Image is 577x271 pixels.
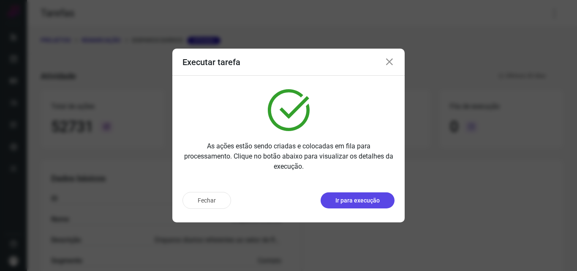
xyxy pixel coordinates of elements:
p: Ir para execução [335,196,380,205]
h3: Executar tarefa [182,57,240,67]
button: Ir para execução [321,192,395,208]
img: verified.svg [268,89,310,131]
p: As ações estão sendo criadas e colocadas em fila para processamento. Clique no botão abaixo para ... [182,141,395,172]
button: Fechar [182,192,231,209]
